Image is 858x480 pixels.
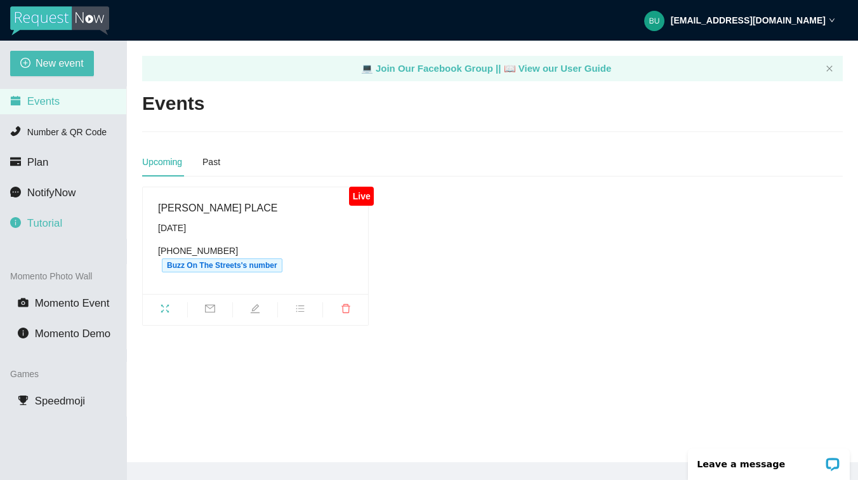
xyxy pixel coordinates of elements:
span: fullscreen [143,303,187,317]
button: close [826,65,833,73]
div: Past [202,155,220,169]
strong: [EMAIL_ADDRESS][DOMAIN_NAME] [671,15,826,25]
span: Momento Event [35,297,110,309]
span: Buzz On The Streets's number [162,258,282,272]
img: RequestNow [10,6,109,36]
span: Events [27,95,60,107]
span: credit-card [10,156,21,167]
span: edit [233,303,277,317]
div: [DATE] [158,221,353,235]
span: mail [188,303,232,317]
span: NotifyNow [27,187,76,199]
h2: Events [142,91,204,117]
span: calendar [10,95,21,106]
div: [PERSON_NAME] PLACE [158,200,353,216]
a: laptop View our User Guide [504,63,612,74]
span: message [10,187,21,197]
a: laptop Join Our Facebook Group || [361,63,504,74]
span: New event [36,55,84,71]
span: close [826,65,833,72]
span: laptop [504,63,516,74]
iframe: LiveChat chat widget [680,440,858,480]
span: down [829,17,835,23]
div: Live [349,187,374,206]
button: plus-circleNew event [10,51,94,76]
span: Speedmoji [35,395,85,407]
span: Tutorial [27,217,62,229]
span: camera [18,297,29,308]
img: 07662e4d09af7917c33746ef8cd57b33 [644,11,664,31]
span: delete [323,303,368,317]
span: bars [278,303,322,317]
span: info-circle [10,217,21,228]
span: info-circle [18,328,29,338]
span: trophy [18,395,29,406]
span: laptop [361,63,373,74]
div: [PHONE_NUMBER] [158,244,353,272]
span: Momento Demo [35,328,110,340]
span: phone [10,126,21,137]
div: Upcoming [142,155,182,169]
span: Number & QR Code [27,127,107,137]
span: plus-circle [20,58,30,70]
span: Plan [27,156,49,168]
